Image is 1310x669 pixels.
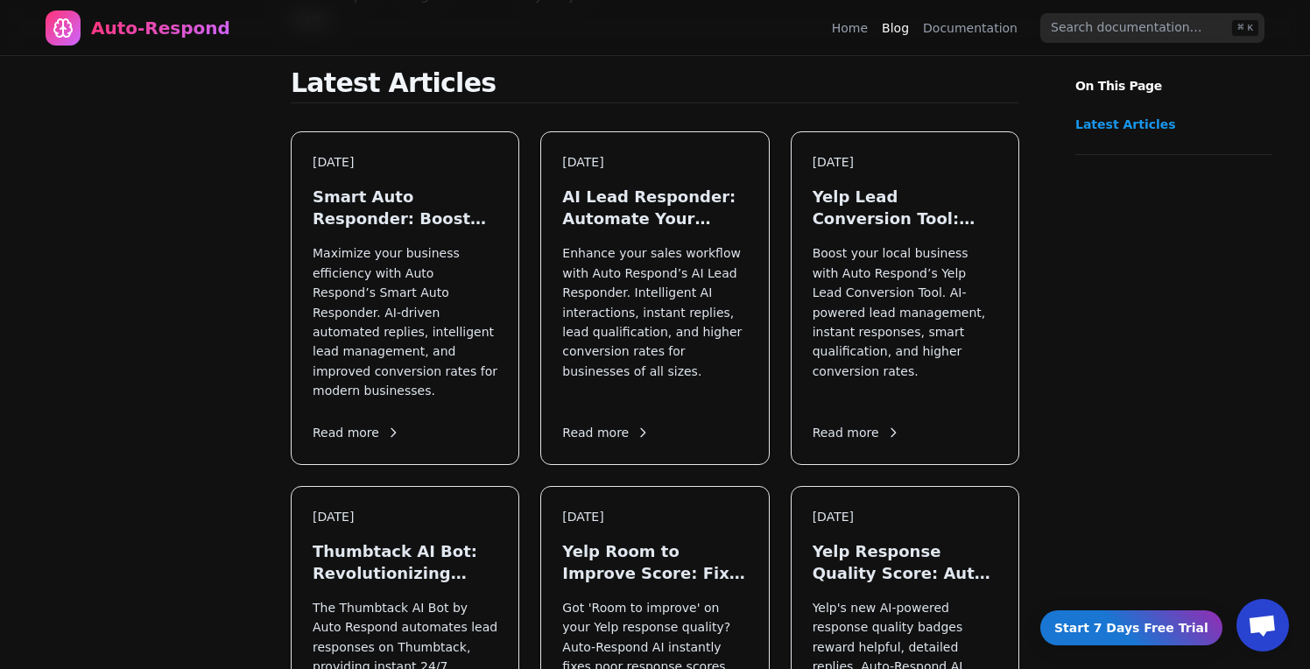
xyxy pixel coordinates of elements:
span: Read more [562,424,650,442]
h3: Yelp Lead Conversion Tool: Maximize Local Leads in [DATE] [813,186,997,229]
a: Home page [46,11,230,46]
a: [DATE]Yelp Lead Conversion Tool: Maximize Local Leads in [DATE]Boost your local business with Aut... [791,131,1019,465]
div: [DATE] [313,508,497,526]
p: Maximize your business efficiency with Auto Respond’s Smart Auto Responder. AI-driven automated r... [313,243,497,400]
a: Start 7 Days Free Trial [1040,610,1222,645]
p: Boost your local business with Auto Respond’s Yelp Lead Conversion Tool. AI-powered lead manageme... [813,243,997,400]
a: Documentation [923,19,1018,37]
span: Read more [813,424,900,442]
div: [DATE] [562,508,747,526]
div: Open chat [1236,599,1289,651]
a: [DATE]Smart Auto Responder: Boost Your Lead Engagement in [DATE]Maximize your business efficiency... [291,131,519,465]
a: Latest Articles [1075,116,1263,133]
input: Search documentation… [1040,13,1264,43]
div: [DATE] [813,508,997,526]
h3: Smart Auto Responder: Boost Your Lead Engagement in [DATE] [313,186,497,229]
a: Blog [882,19,909,37]
div: [DATE] [813,153,997,172]
h3: AI Lead Responder: Automate Your Sales in [DATE] [562,186,747,229]
a: [DATE]AI Lead Responder: Automate Your Sales in [DATE]Enhance your sales workflow with Auto Respo... [540,131,769,465]
h3: Thumbtack AI Bot: Revolutionizing Lead Generation [313,540,497,584]
p: On This Page [1061,56,1285,95]
h2: Latest Articles [291,67,1019,103]
h3: Yelp Response Quality Score: Auto-Respond Gets You 'Excellent' Badges [813,540,997,584]
div: [DATE] [313,153,497,172]
span: Read more [313,424,400,442]
p: Enhance your sales workflow with Auto Respond’s AI Lead Responder. Intelligent AI interactions, i... [562,243,747,400]
h3: Yelp Room to Improve Score: Fix Your Response Quality Instantly [562,540,747,584]
a: Home [832,19,868,37]
div: [DATE] [562,153,747,172]
div: Auto-Respond [91,16,230,40]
